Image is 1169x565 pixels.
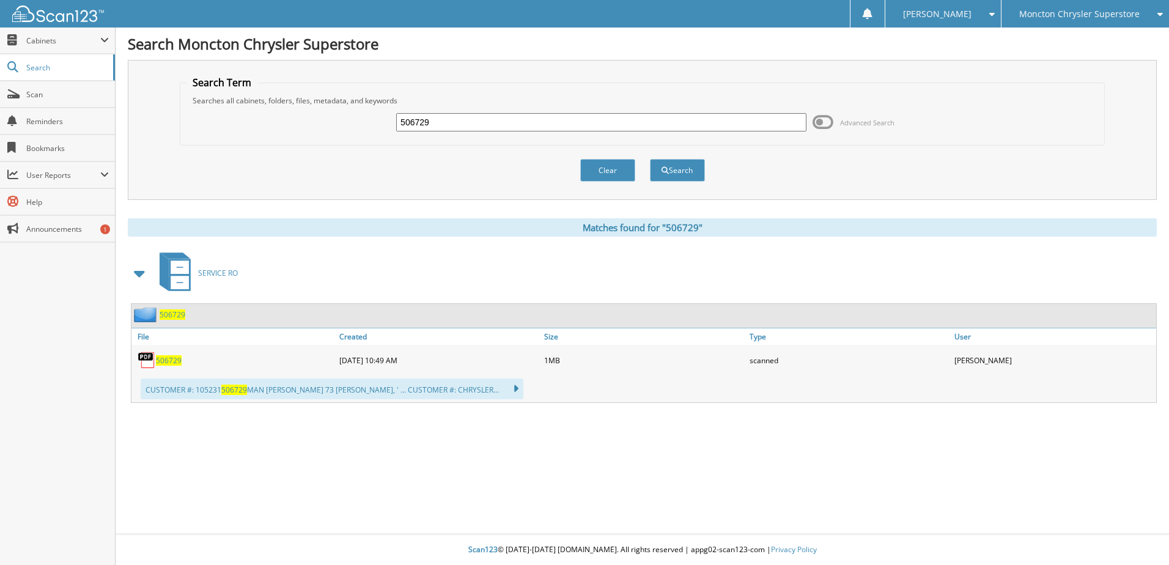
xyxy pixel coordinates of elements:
div: [DATE] 10:49 AM [336,348,541,372]
img: folder2.png [134,307,160,322]
div: scanned [747,348,951,372]
span: [PERSON_NAME] [903,10,972,18]
span: Cabinets [26,35,100,46]
span: Scan123 [468,544,498,555]
a: Size [541,328,746,345]
span: Moncton Chrysler Superstore [1019,10,1140,18]
div: [PERSON_NAME] [951,348,1156,372]
a: Type [747,328,951,345]
img: scan123-logo-white.svg [12,6,104,22]
a: File [131,328,336,345]
div: 1 [100,224,110,234]
a: Privacy Policy [771,544,817,555]
span: Search [26,62,107,73]
span: 506729 [221,385,247,395]
a: SERVICE RO [152,249,238,297]
legend: Search Term [186,76,257,89]
span: Bookmarks [26,143,109,153]
span: Advanced Search [840,118,894,127]
span: Scan [26,89,109,100]
a: Created [336,328,541,345]
button: Search [650,159,705,182]
a: 506729 [156,355,182,366]
img: PDF.png [138,351,156,369]
a: User [951,328,1156,345]
button: Clear [580,159,635,182]
div: Searches all cabinets, folders, files, metadata, and keywords [186,95,1098,106]
a: 506729 [160,309,185,320]
div: © [DATE]-[DATE] [DOMAIN_NAME]. All rights reserved | appg02-scan123-com | [116,535,1169,565]
span: Announcements [26,224,109,234]
div: Matches found for "506729" [128,218,1157,237]
span: SERVICE RO [198,268,238,278]
span: Help [26,197,109,207]
h1: Search Moncton Chrysler Superstore [128,34,1157,54]
span: User Reports [26,170,100,180]
span: Reminders [26,116,109,127]
div: 1MB [541,348,746,372]
div: CUSTOMER #: 105231 MAN [PERSON_NAME] 73 [PERSON_NAME], ' ... CUSTOMER #: CHRYSLER... [141,379,523,399]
